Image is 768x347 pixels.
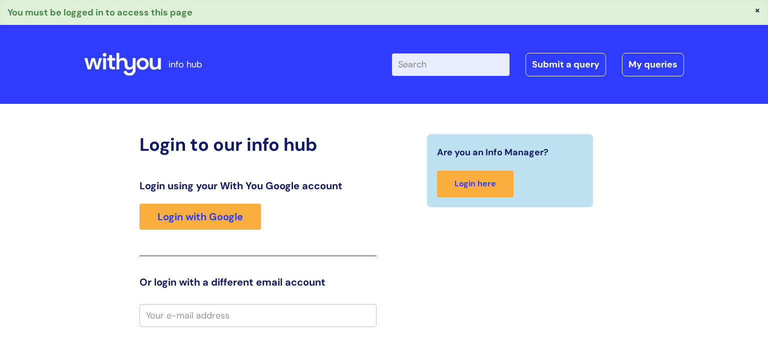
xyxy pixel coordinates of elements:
p: info hub [168,56,202,72]
a: Submit a query [525,53,606,76]
h2: Login to our info hub [139,134,376,155]
input: Your e-mail address [139,304,376,327]
a: Login with Google [139,204,261,230]
span: Are you an Info Manager? [437,144,548,160]
a: My queries [622,53,684,76]
a: Login here [437,171,513,197]
button: × [754,5,760,14]
input: Search [392,53,509,75]
h3: Login using your With You Google account [139,180,376,192]
h3: Or login with a different email account [139,276,376,288]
